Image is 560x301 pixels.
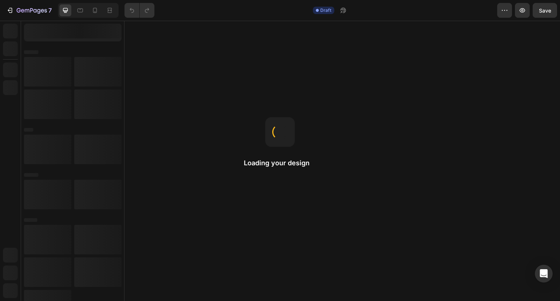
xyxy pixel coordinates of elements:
h2: Loading your design [244,159,316,168]
span: Save [539,7,551,14]
button: Save [533,3,557,18]
span: Draft [320,7,331,14]
button: 7 [3,3,55,18]
div: Open Intercom Messenger [535,265,553,283]
p: 7 [48,6,52,15]
div: Undo/Redo [124,3,154,18]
